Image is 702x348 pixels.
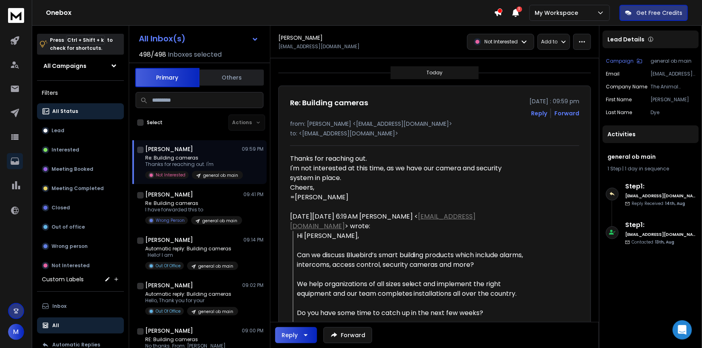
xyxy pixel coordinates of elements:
p: [PERSON_NAME] [651,96,696,103]
h1: Re: Building cameras [290,97,368,108]
button: Campaign [606,58,642,64]
button: Closed [37,200,124,216]
p: My Workspace [535,9,581,17]
p: general ob main [651,58,696,64]
p: Add to [541,39,558,45]
button: Lead [37,123,124,139]
p: Wrong Person [156,217,185,223]
p: Not Interested [484,39,518,45]
h1: All Campaigns [43,62,86,70]
button: Inbox [37,298,124,314]
p: Hello, Thank you for your [145,297,238,304]
p: Interested [51,147,79,153]
button: Forward [323,327,372,343]
p: Meeting Booked [51,166,93,172]
button: Reply [275,327,317,343]
h1: [PERSON_NAME] [278,34,323,42]
span: 13th, Aug [655,239,674,245]
div: =[PERSON_NAME] [290,192,525,202]
p: 09:14 PM [243,237,264,243]
p: Not Interested [51,262,90,269]
p: Automatic reply: Building cameras [145,291,238,297]
button: Not Interested [37,258,124,274]
h3: Custom Labels [42,275,84,283]
button: All Campaigns [37,58,124,74]
div: I'm not interested at this time, as we have our camera and security system in place. [290,164,525,183]
p: Closed [51,205,70,211]
h1: All Inbox(s) [139,35,185,43]
p: from: [PERSON_NAME] <[EMAIL_ADDRESS][DOMAIN_NAME]> [290,120,579,128]
div: | [607,166,694,172]
div: Thanks for reaching out. [290,154,525,202]
p: Not Interested [156,172,185,178]
p: [DATE] : 09:59 pm [529,97,579,105]
p: Company Name [606,84,647,90]
p: general ob main [203,172,238,178]
button: Meeting Completed [37,180,124,197]
p: Today [427,70,443,76]
h1: [PERSON_NAME] [145,145,193,153]
p: Lead Details [607,35,644,43]
p: 09:41 PM [243,191,264,198]
p: 09:59 PM [242,146,264,152]
p: Get Free Credits [636,9,682,17]
button: Interested [37,142,124,158]
p: [EMAIL_ADDRESS][DOMAIN_NAME] [651,71,696,77]
button: Get Free Credits [620,5,688,21]
button: Meeting Booked [37,161,124,177]
button: Reply [531,109,547,117]
div: Forward [554,109,579,117]
p: Re: Building cameras [145,200,242,207]
button: M [8,324,24,340]
p: I have forwarded this to [145,207,242,213]
p: Meeting Completed [51,185,104,192]
div: Cheers, [290,183,525,192]
p: general ob main [202,218,237,224]
p: Automatic Replies [52,342,100,348]
h1: [PERSON_NAME] [145,236,193,244]
p: Wrong person [51,243,88,250]
span: 1 Step [607,165,621,172]
div: Open Intercom Messenger [673,320,692,340]
h1: general ob main [607,153,694,161]
p: Email [606,71,620,77]
div: [DATE][DATE] 6:19 AM [PERSON_NAME] < > wrote: [290,212,525,231]
p: RE: Building cameras [145,336,242,343]
button: All Inbox(s) [132,31,265,47]
span: 498 / 498 [139,50,166,59]
p: Re: Building cameras [145,155,242,161]
img: logo [8,8,24,23]
p: Contacted [632,239,674,245]
p: Lead [51,127,64,134]
p: Automatic reply: Building cameras [145,246,238,252]
h1: Onebox [46,8,494,18]
p: Reply Received [632,201,685,207]
p: [EMAIL_ADDRESS][DOMAIN_NAME] [278,43,360,50]
p: Thanks for reaching out. I'm [145,161,242,168]
p: Press to check for shortcuts. [50,36,113,52]
p: Out of office [51,224,85,230]
p: All [52,322,59,329]
button: Others [200,69,264,86]
button: Wrong person [37,238,124,254]
span: 14th, Aug [665,201,685,207]
p: Dye [651,109,696,116]
h6: [EMAIL_ADDRESS][DOMAIN_NAME] [625,231,696,237]
h6: Step 1 : [625,182,696,191]
p: Out Of Office [156,263,181,269]
p: Out Of Office [156,308,181,314]
p: All Status [52,108,78,115]
span: Ctrl + Shift + k [66,35,105,45]
div: Activities [603,125,699,143]
p: Last Name [606,109,632,116]
span: 1 day in sequence [625,165,669,172]
button: All [37,317,124,334]
p: Campaign [606,58,634,64]
h1: [PERSON_NAME] [145,327,193,335]
p: Inbox [52,303,66,309]
div: Reply [282,331,298,339]
p: First Name [606,96,632,103]
button: Primary [135,68,200,87]
h3: Inboxes selected [168,50,222,59]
